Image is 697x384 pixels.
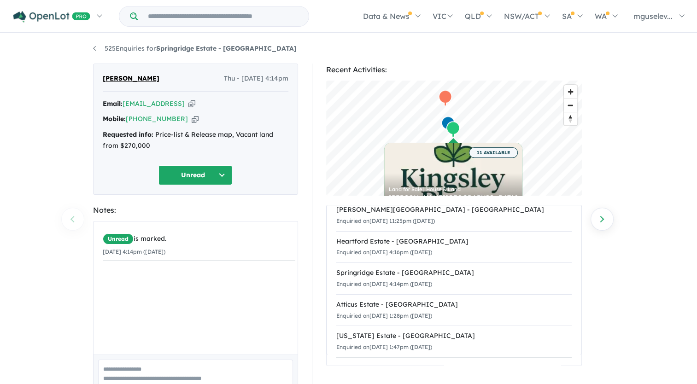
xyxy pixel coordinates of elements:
[192,114,199,124] button: Copy
[389,187,518,192] div: Land for Sale | House & Land
[13,11,90,23] img: Openlot PRO Logo White
[336,236,572,247] div: Heartford Estate - [GEOGRAPHIC_DATA]
[336,299,572,310] div: Atticus Estate - [GEOGRAPHIC_DATA]
[326,81,582,196] canvas: Map
[633,12,673,21] span: mguselev...
[438,90,452,107] div: Map marker
[446,121,460,138] div: Map marker
[103,99,123,108] strong: Email:
[326,64,582,76] div: Recent Activities:
[336,268,572,279] div: Springridge Estate - [GEOGRAPHIC_DATA]
[564,99,577,112] button: Zoom out
[156,44,297,52] strong: Springridge Estate - [GEOGRAPHIC_DATA]
[103,130,153,139] strong: Requested info:
[336,200,572,232] a: [PERSON_NAME][GEOGRAPHIC_DATA] - [GEOGRAPHIC_DATA]Enquiried on[DATE] 11:25pm ([DATE])
[93,204,298,216] div: Notes:
[389,194,518,207] div: [PERSON_NAME][GEOGRAPHIC_DATA] - [GEOGRAPHIC_DATA]
[336,217,435,224] small: Enquiried on [DATE] 11:25pm ([DATE])
[336,262,572,295] a: Springridge Estate - [GEOGRAPHIC_DATA]Enquiried on[DATE] 4:14pm ([DATE])
[384,143,522,212] a: 11 AVAILABLE Land for Sale | House & Land [PERSON_NAME][GEOGRAPHIC_DATA] - [GEOGRAPHIC_DATA]
[441,116,455,133] div: Map marker
[336,231,572,263] a: Heartford Estate - [GEOGRAPHIC_DATA]Enquiried on[DATE] 4:16pm ([DATE])
[469,147,518,158] span: 11 AVAILABLE
[336,294,572,326] a: Atticus Estate - [GEOGRAPHIC_DATA]Enquiried on[DATE] 1:28pm ([DATE])
[564,85,577,99] button: Zoom in
[103,233,134,244] span: Unread
[123,99,185,108] a: [EMAIL_ADDRESS]
[336,204,572,215] div: [PERSON_NAME][GEOGRAPHIC_DATA] - [GEOGRAPHIC_DATA]
[93,44,297,52] a: 525Enquiries forSpringridge Estate - [GEOGRAPHIC_DATA]
[103,115,126,123] strong: Mobile:
[336,326,572,358] a: [US_STATE] Estate - [GEOGRAPHIC_DATA]Enquiried on[DATE] 1:47pm ([DATE])
[188,99,195,109] button: Copy
[336,331,572,342] div: [US_STATE] Estate - [GEOGRAPHIC_DATA]
[140,6,307,26] input: Try estate name, suburb, builder or developer
[93,43,604,54] nav: breadcrumb
[336,249,432,256] small: Enquiried on [DATE] 4:16pm ([DATE])
[158,165,232,185] button: Unread
[103,233,295,244] div: is marked.
[103,129,288,151] div: Price-list & Release map, Vacant land from $270,000
[103,73,159,84] span: [PERSON_NAME]
[336,280,432,287] small: Enquiried on [DATE] 4:14pm ([DATE])
[224,73,288,84] span: Thu - [DATE] 4:14pm
[564,112,577,125] button: Reset bearing to north
[103,248,165,255] small: [DATE] 4:14pm ([DATE])
[336,343,432,350] small: Enquiried on [DATE] 1:47pm ([DATE])
[126,115,188,123] a: [PHONE_NUMBER]
[336,312,432,319] small: Enquiried on [DATE] 1:28pm ([DATE])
